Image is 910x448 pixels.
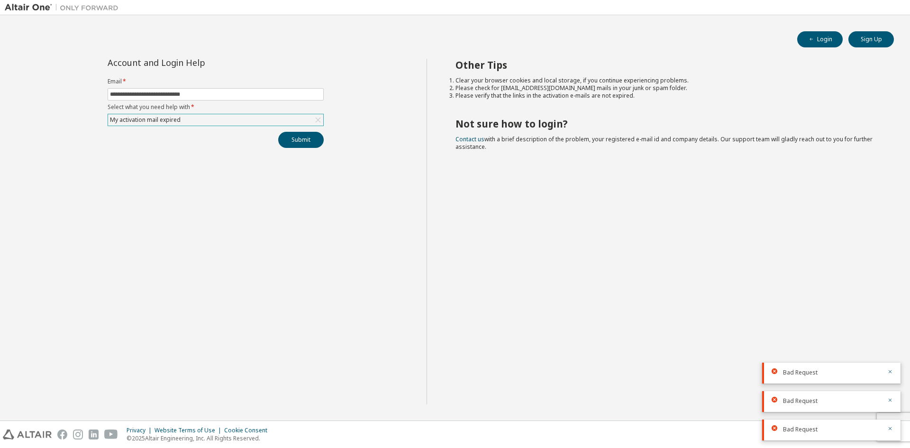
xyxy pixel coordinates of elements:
img: youtube.svg [104,430,118,439]
label: Select what you need help with [108,103,324,111]
a: Contact us [455,135,484,143]
span: Bad Request [783,397,818,405]
span: Bad Request [783,369,818,376]
label: Email [108,78,324,85]
div: Account and Login Help [108,59,281,66]
img: altair_logo.svg [3,430,52,439]
p: © 2025 Altair Engineering, Inc. All Rights Reserved. [127,434,273,442]
span: with a brief description of the problem, your registered e-mail id and company details. Our suppo... [455,135,873,151]
div: My activation mail expired [109,115,182,125]
img: Altair One [5,3,123,12]
h2: Not sure how to login? [455,118,877,130]
h2: Other Tips [455,59,877,71]
span: Bad Request [783,426,818,433]
li: Please check for [EMAIL_ADDRESS][DOMAIN_NAME] mails in your junk or spam folder. [455,84,877,92]
div: Privacy [127,427,155,434]
div: Cookie Consent [224,427,273,434]
li: Please verify that the links in the activation e-mails are not expired. [455,92,877,100]
button: Submit [278,132,324,148]
img: linkedin.svg [89,430,99,439]
img: instagram.svg [73,430,83,439]
div: My activation mail expired [108,114,323,126]
img: facebook.svg [57,430,67,439]
div: Website Terms of Use [155,427,224,434]
button: Login [797,31,843,47]
li: Clear your browser cookies and local storage, if you continue experiencing problems. [455,77,877,84]
button: Sign Up [848,31,894,47]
